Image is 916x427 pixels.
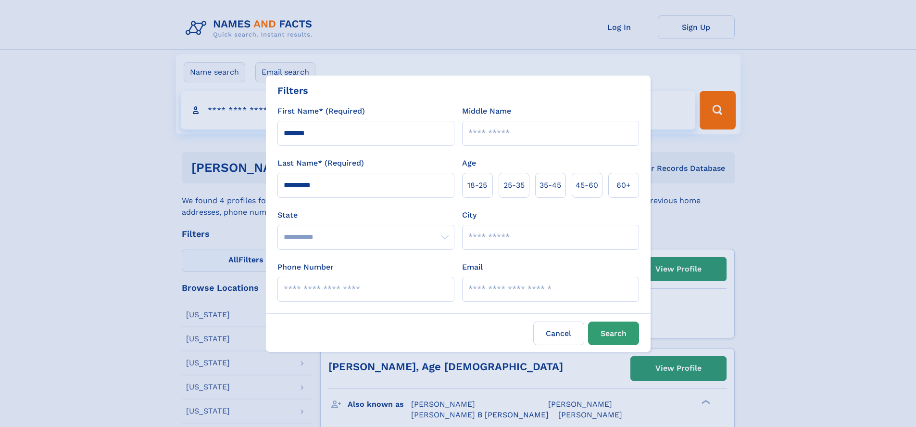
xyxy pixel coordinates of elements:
[503,180,525,191] span: 25‑35
[462,157,476,169] label: Age
[540,180,561,191] span: 35‑45
[616,180,631,191] span: 60+
[588,322,639,345] button: Search
[277,209,454,221] label: State
[462,209,477,221] label: City
[462,261,483,273] label: Email
[467,180,487,191] span: 18‑25
[533,322,584,345] label: Cancel
[462,105,511,117] label: Middle Name
[576,180,598,191] span: 45‑60
[277,105,365,117] label: First Name* (Required)
[277,83,308,98] div: Filters
[277,157,364,169] label: Last Name* (Required)
[277,261,334,273] label: Phone Number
